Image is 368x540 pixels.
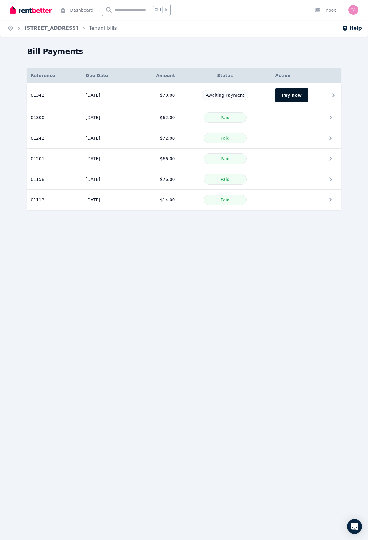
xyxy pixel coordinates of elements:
[31,115,44,121] span: 01300
[10,5,52,14] img: RentBetter
[31,92,44,98] span: 01342
[220,136,229,141] span: Paid
[133,169,179,190] td: $76.00
[82,107,133,128] td: [DATE]
[27,47,83,56] h1: Bill Payments
[315,7,336,13] div: Inbox
[89,25,117,32] span: Tenant bills
[82,149,133,169] td: [DATE]
[275,88,308,102] button: Pay now
[271,68,341,83] th: Action
[220,177,229,182] span: Paid
[133,83,179,107] td: $70.00
[31,156,44,162] span: 01201
[220,197,229,202] span: Paid
[133,68,179,83] th: Amount
[82,68,133,83] th: Due Date
[153,6,163,14] span: Ctrl
[133,107,179,128] td: $62.00
[133,190,179,210] td: $14.00
[25,25,78,31] a: [STREET_ADDRESS]
[178,68,271,83] th: Status
[347,519,362,534] div: Open Intercom Messenger
[165,7,167,12] span: k
[206,93,244,98] span: Awaiting Payment
[31,72,55,79] span: Reference
[220,156,229,161] span: Paid
[31,176,44,182] span: 01158
[133,149,179,169] td: $66.00
[82,190,133,210] td: [DATE]
[82,128,133,149] td: [DATE]
[133,128,179,149] td: $72.00
[220,115,229,120] span: Paid
[82,83,133,107] td: [DATE]
[348,5,358,15] img: Tatiana Tagieva
[31,197,44,203] span: 01113
[31,135,44,141] span: 01242
[342,25,362,32] button: Help
[82,169,133,190] td: [DATE]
